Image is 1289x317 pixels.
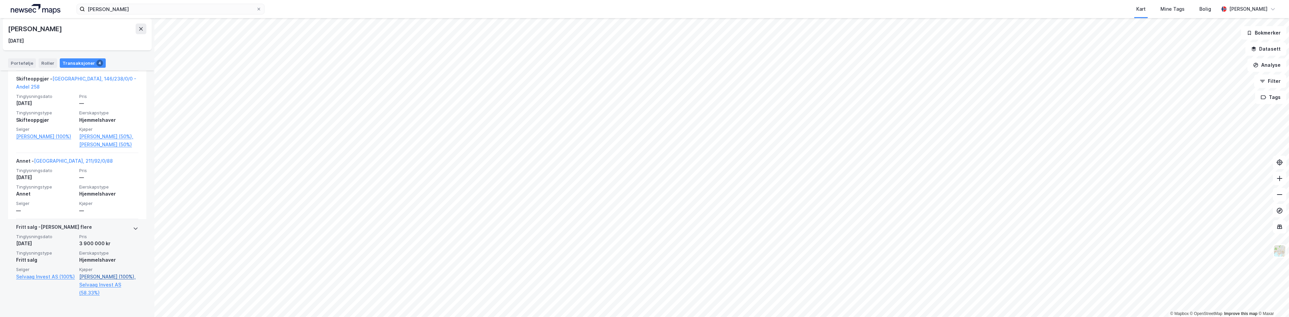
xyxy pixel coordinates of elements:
[79,126,138,132] span: Kjøper
[79,267,138,272] span: Kjøper
[16,157,113,168] div: Annet -
[1273,245,1286,257] img: Z
[79,281,138,297] a: Selvaag Invest AS (58.33%)
[16,168,75,173] span: Tinglysningsdato
[79,190,138,198] div: Hjemmelshaver
[79,99,138,107] div: —
[16,190,75,198] div: Annet
[16,75,138,94] div: Skifteoppgjør -
[1224,311,1257,316] a: Improve this map
[8,23,63,34] div: [PERSON_NAME]
[1241,26,1286,40] button: Bokmerker
[39,58,57,68] div: Roller
[34,158,113,164] a: [GEOGRAPHIC_DATA], 211/92/0/88
[79,234,138,240] span: Pris
[79,184,138,190] span: Eierskapstype
[79,256,138,264] div: Hjemmelshaver
[96,60,103,66] div: 4
[1170,311,1189,316] a: Mapbox
[11,4,60,14] img: logo.a4113a55bc3d86da70a041830d287a7e.svg
[1245,42,1286,56] button: Datasett
[79,201,138,206] span: Kjøper
[16,173,75,181] div: [DATE]
[79,110,138,116] span: Eierskapstype
[1190,311,1223,316] a: OpenStreetMap
[79,273,138,281] a: [PERSON_NAME] (100%),
[16,223,92,234] div: Fritt salg - [PERSON_NAME] flere
[79,240,138,248] div: 3 900 000 kr
[60,58,106,68] div: Transaksjoner
[85,4,256,14] input: Søk på adresse, matrikkel, gårdeiere, leietakere eller personer
[8,58,36,68] div: Portefølje
[16,273,75,281] a: Selvaag Invest AS (100%)
[1255,91,1286,104] button: Tags
[79,207,138,215] div: —
[79,168,138,173] span: Pris
[79,116,138,124] div: Hjemmelshaver
[79,133,138,141] a: [PERSON_NAME] (50%),
[16,267,75,272] span: Selger
[1255,285,1289,317] iframe: Chat Widget
[79,250,138,256] span: Eierskapstype
[1254,74,1286,88] button: Filter
[79,94,138,99] span: Pris
[16,184,75,190] span: Tinglysningstype
[16,94,75,99] span: Tinglysningsdato
[16,201,75,206] span: Selger
[16,116,75,124] div: Skifteoppgjør
[16,256,75,264] div: Fritt salg
[1136,5,1146,13] div: Kart
[16,99,75,107] div: [DATE]
[8,37,24,45] div: [DATE]
[79,141,138,149] a: [PERSON_NAME] (50%)
[16,207,75,215] div: —
[79,173,138,181] div: —
[1160,5,1185,13] div: Mine Tags
[16,126,75,132] span: Selger
[16,110,75,116] span: Tinglysningstype
[1199,5,1211,13] div: Bolig
[1247,58,1286,72] button: Analyse
[16,250,75,256] span: Tinglysningstype
[16,240,75,248] div: [DATE]
[1229,5,1268,13] div: [PERSON_NAME]
[16,76,136,90] a: [GEOGRAPHIC_DATA], 146/238/0/0 - Andel 258
[16,133,75,141] a: [PERSON_NAME] (100%)
[16,234,75,240] span: Tinglysningsdato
